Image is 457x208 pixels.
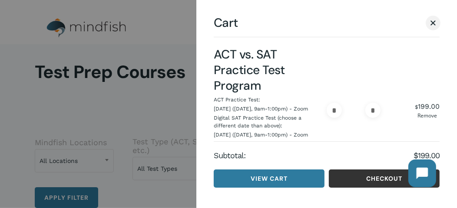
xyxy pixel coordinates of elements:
[214,96,260,105] dt: ACT Practice Test:
[344,103,364,118] input: Product quantity
[214,140,312,157] dt: If relevant, how would you like to receive your practice ACT?:
[214,105,308,113] p: [DATE] ([DATE], 9am-1:00pm) - Zoom
[214,150,414,161] strong: Subtotal:
[415,104,418,110] span: $
[214,169,325,188] a: View cart
[214,114,312,131] dt: Digital SAT Practice Test (choose a different date than above):
[214,17,238,28] span: Cart
[329,169,440,188] a: Checkout
[415,113,440,118] a: Remove ACT vs. SAT Practice Test Program from cart
[214,46,285,94] a: ACT vs. SAT Practice Test Program
[415,102,440,110] bdi: 199.00
[400,151,445,196] iframe: Chatbot
[214,131,308,139] p: [DATE] ([DATE], 9am-1:00pm) - Zoom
